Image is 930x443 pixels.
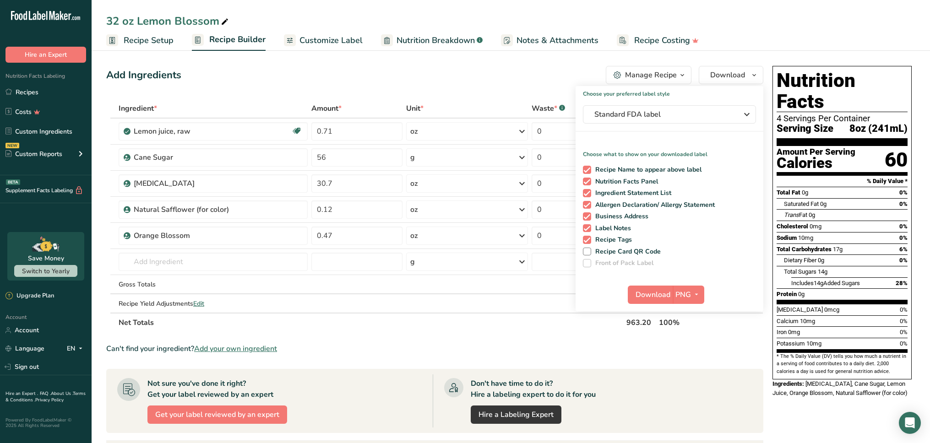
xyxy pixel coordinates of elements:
button: Manage Recipe [606,66,691,84]
a: Privacy Policy [35,397,64,403]
div: oz [410,178,418,189]
span: PNG [675,289,691,300]
span: Front of Pack Label [591,259,654,267]
a: Nutrition Breakdown [381,30,483,51]
div: Lemon juice, raw [134,126,248,137]
span: Switch to Yearly [22,267,70,276]
span: 17g [833,246,843,253]
button: PNG [673,286,704,304]
span: Dietary Fiber [784,257,816,264]
div: Add Ingredients [106,68,181,83]
div: Cane Sugar [134,152,248,163]
span: Allergen Declaration/ Allergy Statement [591,201,715,209]
div: Open Intercom Messenger [899,412,921,434]
div: 60 [885,148,908,172]
h1: Choose your preferred label style [576,86,763,98]
div: Not sure you've done it right? Get your label reviewed by an expert [147,378,273,400]
div: NEW [5,143,19,148]
span: Cholesterol [777,223,808,230]
div: g [410,152,415,163]
span: Recipe Name to appear above label [591,166,702,174]
button: Switch to Yearly [14,265,77,277]
a: Notes & Attachments [501,30,598,51]
th: 963.20 [625,313,657,332]
div: EN [67,343,86,354]
input: Add Ingredient [119,253,308,271]
span: 14g [814,280,823,286]
span: 0g [802,189,808,196]
button: Download [699,66,763,84]
a: FAQ . [40,390,51,397]
a: About Us . [51,390,73,397]
div: Recipe Yield Adjustments [119,299,308,308]
a: Hire an Expert . [5,390,38,397]
span: Total Fat [777,189,800,196]
span: Recipe Setup [124,34,174,47]
span: 14g [818,268,827,275]
a: Recipe Builder [192,29,266,51]
div: Can't find your ingredient? [106,343,763,354]
span: Recipe Tags [591,236,632,244]
span: 6% [899,246,908,253]
span: Serving Size [777,123,833,135]
div: oz [410,204,418,215]
span: Amount [311,103,342,114]
div: [MEDICAL_DATA] [134,178,248,189]
p: Choose what to show on your downloaded label [576,143,763,158]
span: 0% [899,234,908,241]
div: Manage Recipe [625,70,677,81]
span: 0% [900,329,908,335]
span: Includes Added Sugars [791,280,860,286]
span: Recipe Costing [634,34,690,47]
span: [MEDICAL_DATA] [777,306,823,313]
i: Trans [784,211,799,218]
span: 0g [818,257,824,264]
span: [MEDICAL_DATA], Cane Sugar, Lemon Juice, Orange Blossom, Natural Safflower (for color) [772,380,908,396]
span: Customize Label [299,34,363,47]
div: Natural Safflower (for color) [134,204,248,215]
a: Terms & Conditions . [5,390,86,403]
span: 0% [900,318,908,324]
span: Nutrition Breakdown [397,34,475,47]
span: Ingredients: [772,380,804,387]
div: Custom Reports [5,149,62,159]
span: 10mg [800,318,815,324]
div: Gross Totals [119,280,308,289]
span: Saturated Fat [784,200,819,207]
span: Potassium [777,340,805,347]
span: 10mg [798,234,813,241]
span: 0% [900,306,908,313]
span: Get your label reviewed by an expert [155,409,279,420]
span: 8oz (241mL) [849,123,908,135]
span: 28% [896,280,908,286]
div: oz [410,126,418,137]
th: 100% [657,313,722,332]
section: % Daily Value * [777,176,908,187]
span: Business Address [591,212,649,221]
span: Ingredient Statement List [591,189,672,197]
span: 0g [820,200,827,207]
span: 0% [899,200,908,207]
a: Hire a Labeling Expert [471,405,561,424]
span: Calcium [777,318,799,324]
span: Fat [784,211,807,218]
a: Language [5,340,44,357]
span: Download [710,70,745,81]
span: 0mcg [824,306,839,313]
span: Iron [777,329,787,335]
div: Orange Blossom [134,230,248,241]
span: Recipe Card QR Code [591,248,661,256]
div: Powered By FoodLabelMaker © 2025 All Rights Reserved [5,417,86,428]
span: 0% [900,340,908,347]
span: 0g [798,291,805,297]
span: Nutrition Facts Panel [591,178,658,186]
button: Download [628,286,673,304]
span: 0mg [810,223,821,230]
span: Recipe Builder [209,33,266,46]
button: Standard FDA label [583,105,756,124]
span: Download [636,289,670,300]
h1: Nutrition Facts [777,70,908,112]
span: Edit [193,299,204,308]
span: Standard FDA label [594,109,732,120]
span: Add your own ingredient [194,343,277,354]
